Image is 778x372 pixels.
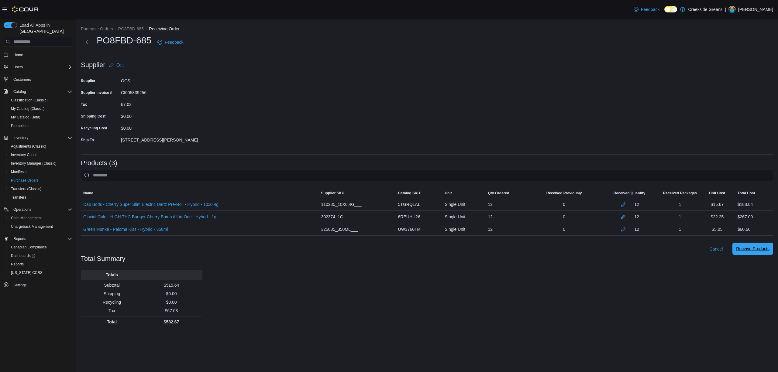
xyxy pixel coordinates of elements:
p: Shipping [83,291,140,297]
button: PO8FBD-685 [118,26,144,31]
p: | [725,6,726,13]
span: Receive Products [736,246,769,252]
span: Chargeback Management [9,223,72,230]
div: 1 [661,211,699,223]
button: Transfers (Classic) [6,185,75,193]
span: Supplier SKU [321,191,344,196]
div: Single Unit [442,198,485,210]
span: Operations [11,206,72,213]
button: Users [1,63,75,71]
span: Edit [116,62,124,68]
span: Promotions [11,123,29,128]
span: Inventory [11,134,72,142]
span: Operations [13,207,31,212]
p: $0.00 [143,299,200,305]
h3: Products (3) [81,159,117,167]
span: Cash Management [9,214,72,222]
button: Home [1,50,75,59]
span: 6REUHU26 [398,213,420,220]
span: Feedback [165,39,183,45]
a: Transfers [9,194,29,201]
button: Canadian Compliance [6,243,75,251]
button: Name [81,188,318,198]
div: 0 [530,223,598,235]
span: Received Packages [663,191,697,196]
span: 110235_10X0.4G___ [321,201,361,208]
span: Chargeback Management [11,224,53,229]
span: Feedback [641,6,659,12]
button: Adjustments (Classic) [6,142,75,151]
p: Subtotal [83,282,140,288]
button: Users [11,63,25,71]
a: [US_STATE] CCRS [9,269,45,276]
span: UW3760TM [398,226,421,233]
button: [US_STATE] CCRS [6,268,75,277]
button: Reports [6,260,75,268]
button: Catalog [1,87,75,96]
p: Recycling [83,299,140,305]
span: Home [11,51,72,58]
span: Reports [11,235,72,242]
p: [PERSON_NAME] [738,6,773,13]
button: Reports [1,234,75,243]
span: Total Cost [738,191,755,196]
button: My Catalog (Beta) [6,113,75,121]
p: Total [83,319,140,325]
h3: Total Summary [81,255,126,262]
span: Dashboards [11,253,35,258]
button: Purchase Orders [81,26,113,31]
span: Reports [9,261,72,268]
button: Inventory Count [6,151,75,159]
span: Unit Cost [709,191,725,196]
button: Inventory [1,134,75,142]
span: Received Quantity [614,191,645,196]
h1: PO8FBD-685 [97,34,151,46]
a: Transfers (Classic) [9,185,44,193]
button: Inventory [11,134,31,142]
a: Glacial Gold - HIGH THC Banger Cherry Bomb All-in-One - Hybrid - 1g [83,213,216,220]
span: Transfers (Classic) [11,186,41,191]
span: Manifests [9,168,72,176]
span: My Catalog (Classic) [11,106,45,111]
span: Inventory Manager (Classic) [9,160,72,167]
input: This is a search bar. After typing your query, hit enter to filter the results lower in the page. [81,169,773,181]
p: Totals [83,272,140,278]
div: 67.03 [121,100,202,107]
span: 302374_1G___ [321,213,350,220]
span: Cash Management [11,216,42,220]
label: Supplier [81,78,95,83]
div: $0.00 [121,111,202,119]
div: $22.25 [699,211,735,223]
span: Catalog [11,88,72,95]
button: Receive Products [732,243,773,255]
span: Inventory Count [11,152,37,157]
span: Cancel [710,246,723,252]
button: Transfers [6,193,75,202]
button: Classification (Classic) [6,96,75,104]
span: Inventory Count [9,151,72,159]
label: Ship To [81,138,94,142]
a: Feedback [155,36,186,48]
div: 0 [530,198,598,210]
button: Supplier SKU [318,188,395,198]
span: Adjustments (Classic) [9,143,72,150]
span: Promotions [9,122,72,129]
a: Canadian Compliance [9,244,49,251]
button: Inventory Manager (Classic) [6,159,75,168]
a: Inventory Count [9,151,39,159]
span: Qty Ordered [488,191,509,196]
button: Operations [11,206,34,213]
p: $515.64 [143,282,200,288]
a: My Catalog (Classic) [9,105,47,112]
button: Operations [1,205,75,214]
button: Cash Management [6,214,75,222]
span: Purchase Orders [9,177,72,184]
button: Receiving Order [149,26,180,31]
a: Promotions [9,122,32,129]
p: $0.00 [143,291,200,297]
button: Cancel [707,243,725,255]
div: CI005839256 [121,88,202,95]
div: 12 [486,223,530,235]
h3: Supplier [81,61,105,69]
span: Inventory Manager (Classic) [11,161,57,166]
